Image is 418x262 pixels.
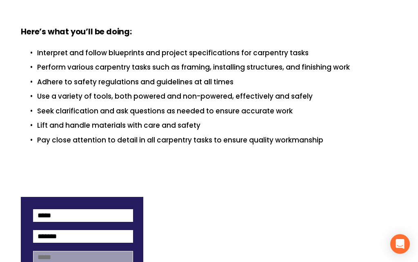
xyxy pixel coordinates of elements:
p: Use a variety of tools, both powered and non-powered, effectively and safely [37,91,397,102]
div: Open Intercom Messenger [390,234,410,254]
p: Perform various carpentry tasks such as framing, installing structures, and finishing work [37,62,397,73]
p: Lift and handle materials with care and safety [37,120,397,131]
p: Pay close attention to detail in all carpentry tasks to ensure quality workmanship [37,135,397,146]
p: Interpret and follow blueprints and project specifications for carpentry tasks [37,47,397,59]
strong: Here’s what you’ll be doing: [21,26,132,37]
p: Adhere to safety regulations and guidelines at all times [37,77,397,88]
p: Seek clarification and ask questions as needed to ensure accurate work [37,106,397,117]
